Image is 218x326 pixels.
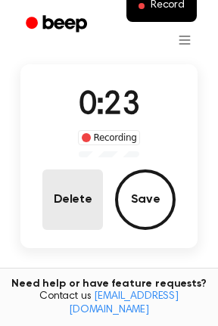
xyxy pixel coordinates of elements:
span: Contact us [9,290,209,317]
button: Open menu [167,22,203,58]
button: Delete Audio Record [42,169,103,230]
span: 0:23 [79,90,139,122]
div: Recording [78,130,141,145]
button: Save Audio Record [115,169,176,230]
a: [EMAIL_ADDRESS][DOMAIN_NAME] [69,291,179,315]
a: Beep [15,10,101,39]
